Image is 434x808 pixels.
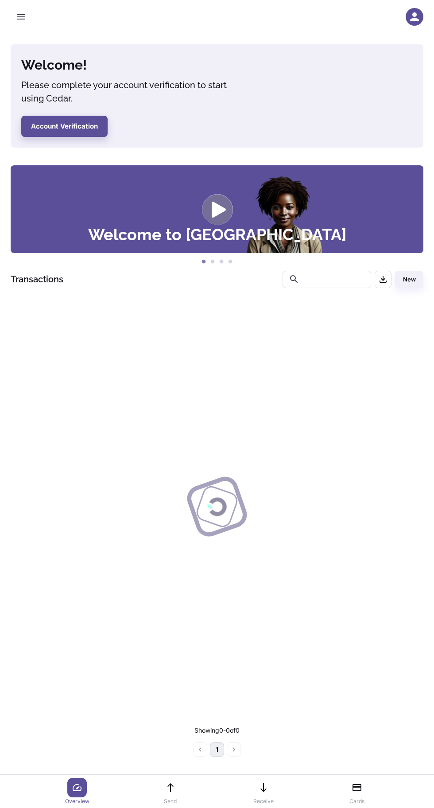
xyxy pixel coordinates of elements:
[21,55,243,75] h4: Welcome!
[253,797,274,805] p: Receive
[65,797,89,805] p: Overview
[217,258,226,266] button: 3
[208,258,217,266] button: 2
[61,778,93,805] a: Overview
[248,778,279,805] a: Receive
[155,778,186,805] a: Send
[341,778,373,805] a: Cards
[88,226,346,242] h3: Welcome to [GEOGRAPHIC_DATA]
[395,271,423,288] button: New
[210,742,224,757] button: page 1
[164,797,177,805] p: Send
[192,742,242,757] nav: pagination navigation
[11,273,63,286] h1: Transactions
[349,797,364,805] p: Cards
[21,78,243,105] h5: Please complete your account verification to start using Cedar.
[21,116,108,137] button: Account Verification
[226,258,235,266] button: 4
[199,258,208,266] button: 1
[194,726,240,735] p: Showing 0-0 of 0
